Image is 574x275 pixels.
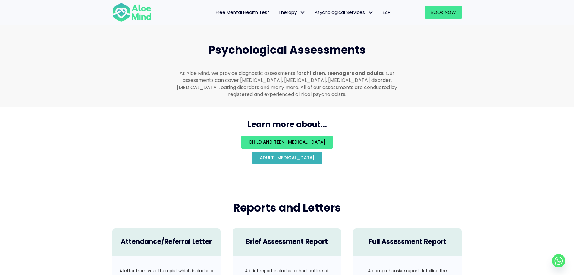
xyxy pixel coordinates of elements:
[249,139,325,145] span: Child and teen [MEDICAL_DATA]
[260,155,315,161] span: Adult [MEDICAL_DATA]
[209,42,366,58] span: Psychological Assessments
[278,9,306,15] span: Therapy
[425,6,462,19] a: Book Now
[239,237,335,247] h4: Brief Assessment Report
[174,70,400,98] p: At Aloe Mind, we provide diagnostic assessments for . Our assessments can cover [MEDICAL_DATA], [...
[310,6,378,19] a: Psychological ServicesPsychological Services: submenu
[252,152,322,164] a: Adult [MEDICAL_DATA]
[378,6,395,19] a: EAP
[366,8,375,17] span: Psychological Services: submenu
[552,254,565,267] a: Whatsapp
[118,237,215,247] h4: Attendance/Referral Letter
[298,8,307,17] span: Therapy: submenu
[216,9,269,15] span: Free Mental Health Test
[159,6,395,19] nav: Menu
[274,6,310,19] a: TherapyTherapy: submenu
[241,136,333,149] a: Child and teen [MEDICAL_DATA]
[383,9,391,15] span: EAP
[315,9,374,15] span: Psychological Services
[233,200,341,216] span: Reports and Letters
[211,6,274,19] a: Free Mental Health Test
[431,9,456,15] span: Book Now
[303,70,384,77] strong: children, teenagers and adults
[106,119,468,130] h3: Learn more about...
[359,237,456,247] h4: Full Assessment Report
[112,2,152,22] img: Aloe mind Logo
